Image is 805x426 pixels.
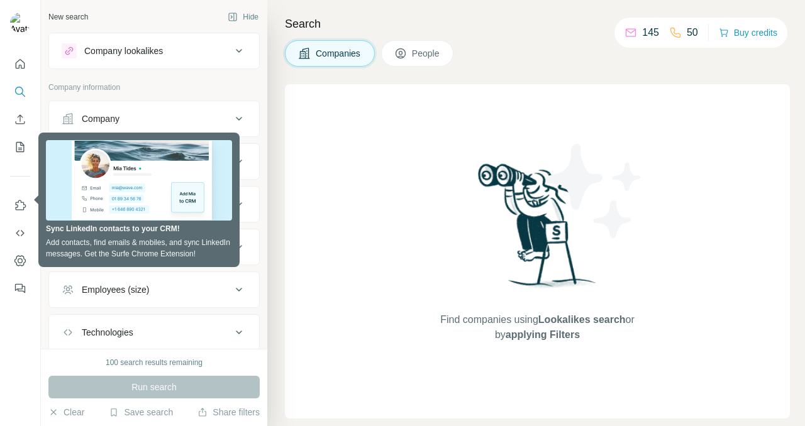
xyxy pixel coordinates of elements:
[10,194,30,217] button: Use Surfe on LinkedIn
[10,53,30,75] button: Quick start
[506,329,580,340] span: applying Filters
[538,134,651,248] img: Surfe Illustration - Stars
[10,136,30,158] button: My lists
[197,406,260,418] button: Share filters
[82,112,119,125] div: Company
[219,8,267,26] button: Hide
[82,283,149,296] div: Employees (size)
[82,326,133,339] div: Technologies
[10,277,30,300] button: Feedback
[49,146,259,177] button: Industry
[82,241,157,253] div: Annual revenue ($)
[106,357,203,368] div: 100 search results remaining
[719,24,777,41] button: Buy credits
[316,47,362,60] span: Companies
[82,155,113,168] div: Industry
[49,232,259,262] button: Annual revenue ($)
[538,314,626,325] span: Lookalikes search
[49,189,259,219] button: HQ location
[10,249,30,272] button: Dashboard
[10,222,30,244] button: Use Surfe API
[10,108,30,131] button: Enrich CSV
[10,13,30,33] img: Avatar
[49,317,259,347] button: Technologies
[49,104,259,134] button: Company
[82,198,128,210] div: HQ location
[10,80,30,103] button: Search
[49,275,259,305] button: Employees (size)
[472,160,603,300] img: Surfe Illustration - Woman searching with binoculars
[412,47,441,60] span: People
[285,15,790,33] h4: Search
[48,11,88,23] div: New search
[687,25,698,40] p: 50
[109,406,173,418] button: Save search
[84,45,163,57] div: Company lookalikes
[48,406,84,418] button: Clear
[436,312,638,342] span: Find companies using or by
[49,36,259,66] button: Company lookalikes
[642,25,659,40] p: 145
[48,82,260,93] p: Company information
